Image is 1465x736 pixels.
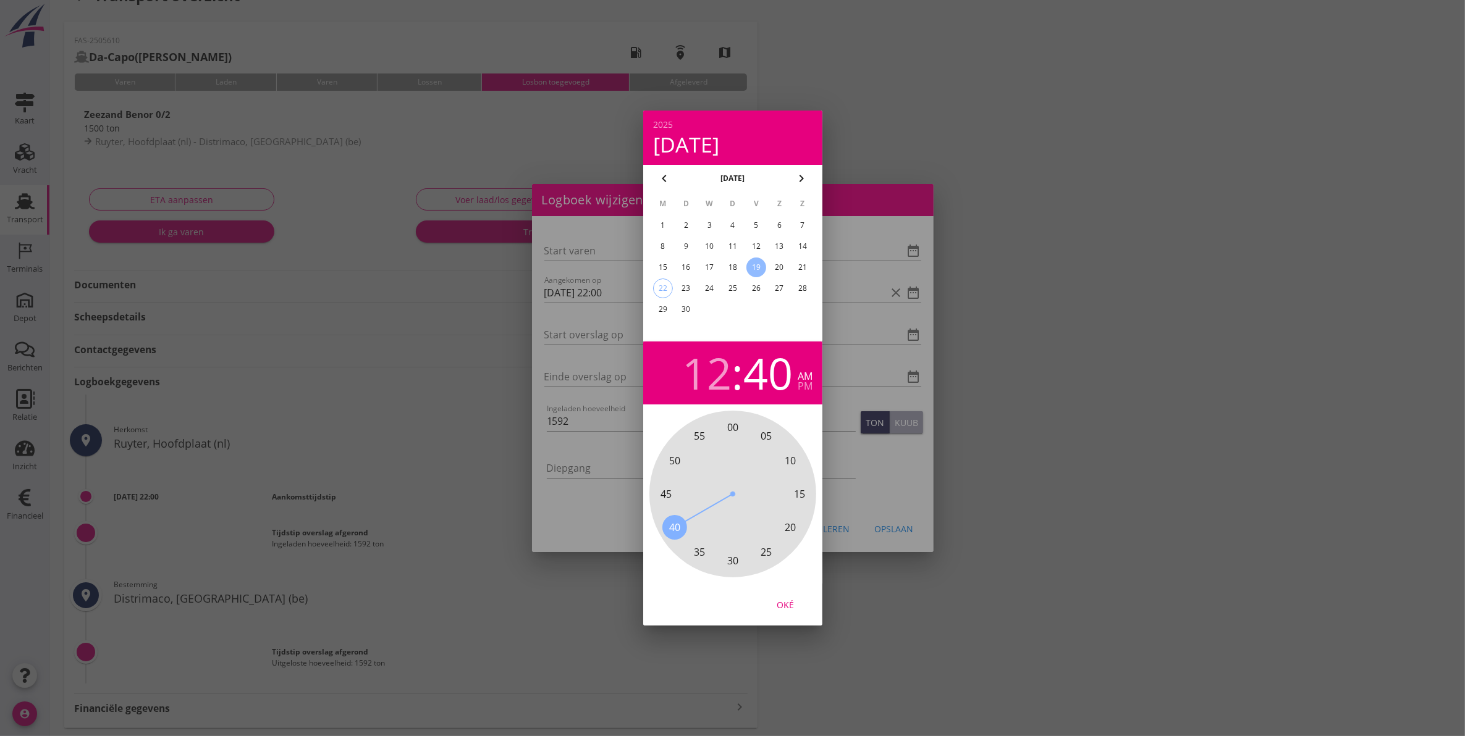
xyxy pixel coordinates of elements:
span: 05 [761,429,772,443]
th: M [652,193,674,214]
span: 15 [794,487,805,501]
button: 5 [746,215,766,235]
button: Oké [758,593,813,616]
span: 10 [785,453,796,468]
div: 22 [653,279,672,298]
button: 10 [699,236,719,256]
button: 27 [769,278,789,298]
button: 17 [699,257,719,277]
button: 29 [652,299,672,319]
button: 18 [722,257,742,277]
span: 30 [727,553,738,568]
button: 4 [722,215,742,235]
th: Z [792,193,814,214]
span: 00 [727,420,738,435]
div: am [798,371,813,381]
div: 2025 [653,120,813,129]
button: 7 [793,215,813,235]
button: 14 [793,236,813,256]
button: [DATE] [717,169,748,188]
span: 55 [694,429,705,443]
div: pm [798,381,813,391]
button: 22 [652,278,672,298]
button: 28 [793,278,813,298]
th: D [722,193,744,214]
span: 40 [669,520,680,535]
button: 2 [676,215,696,235]
button: 1 [652,215,672,235]
button: 15 [652,257,672,277]
button: 19 [746,257,766,277]
th: V [745,193,767,214]
span: 50 [669,453,680,468]
button: 9 [676,236,696,256]
button: 21 [793,257,813,277]
button: 16 [676,257,696,277]
div: 40 [743,351,793,395]
button: 30 [676,299,696,319]
button: 24 [699,278,719,298]
span: 25 [761,545,772,559]
div: 12 [682,351,732,395]
span: 35 [694,545,705,559]
th: Z [768,193,790,214]
i: chevron_right [794,171,809,186]
button: 20 [769,257,789,277]
button: 25 [722,278,742,298]
button: 12 [746,236,766,256]
th: W [698,193,720,214]
th: D [675,193,697,214]
span: 45 [661,487,672,501]
button: 11 [722,236,742,256]
div: Oké [768,598,803,611]
button: 23 [676,278,696,298]
button: 3 [699,215,719,235]
span: : [732,351,743,395]
button: 26 [746,278,766,298]
span: 20 [785,520,796,535]
button: 8 [652,236,672,256]
button: 13 [769,236,789,256]
i: chevron_left [657,171,672,186]
div: [DATE] [653,134,813,155]
button: 6 [769,215,789,235]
